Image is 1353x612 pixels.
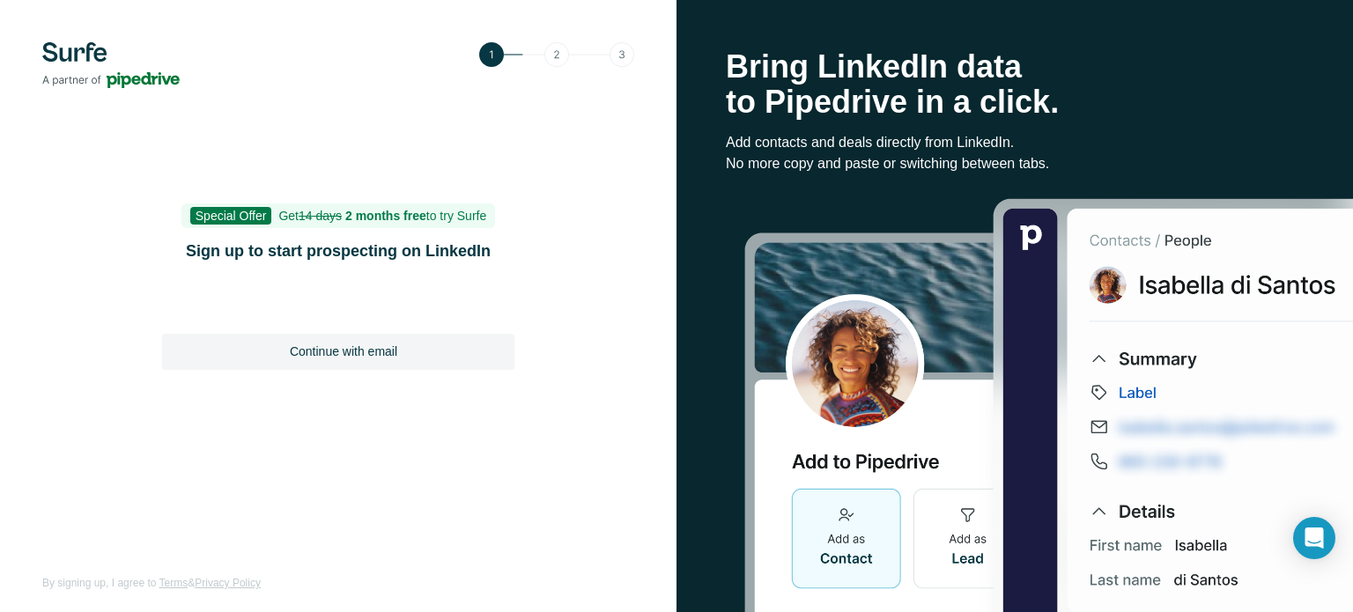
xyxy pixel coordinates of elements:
[1293,517,1335,559] div: Open Intercom Messenger
[42,42,180,88] img: Surfe's logo
[290,343,397,360] span: Continue with email
[188,577,195,589] span: &
[159,577,189,589] a: Terms
[190,207,272,225] span: Special Offer
[744,197,1353,612] img: Surfe Stock Photo - Selling good vibes
[726,49,1304,120] h1: Bring LinkedIn data to Pipedrive in a click.
[195,577,261,589] a: Privacy Policy
[726,153,1304,174] p: No more copy and paste or switching between tabs.
[726,132,1304,153] p: Add contacts and deals directly from LinkedIn.
[162,239,514,263] h1: Sign up to start prospecting on LinkedIn
[278,209,486,223] span: Get to try Surfe
[479,42,634,67] img: Step 1
[153,286,523,325] iframe: Sign in with Google Button
[299,209,342,223] s: 14 days
[345,209,426,223] b: 2 months free
[42,577,156,589] span: By signing up, I agree to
